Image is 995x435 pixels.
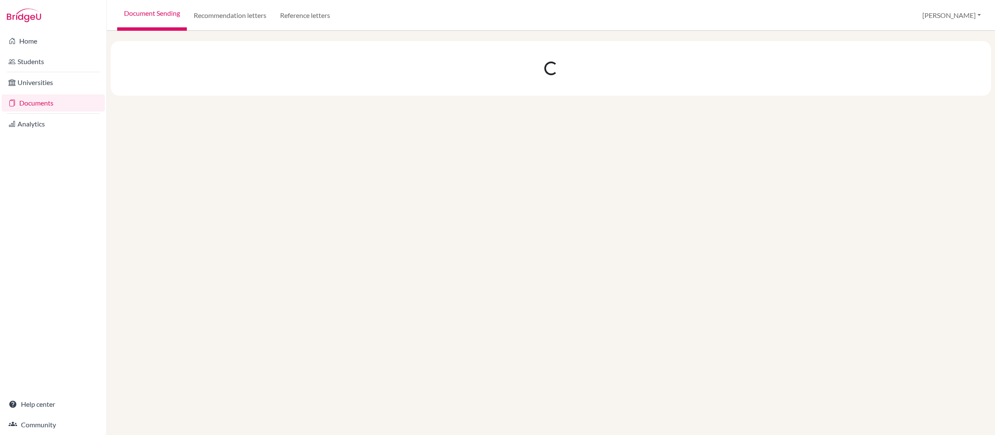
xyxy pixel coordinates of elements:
img: Bridge-U [7,9,41,22]
button: [PERSON_NAME] [918,7,985,24]
a: Analytics [2,115,105,132]
a: Students [2,53,105,70]
a: Universities [2,74,105,91]
a: Documents [2,94,105,112]
a: Home [2,32,105,50]
a: Community [2,416,105,433]
a: Help center [2,396,105,413]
